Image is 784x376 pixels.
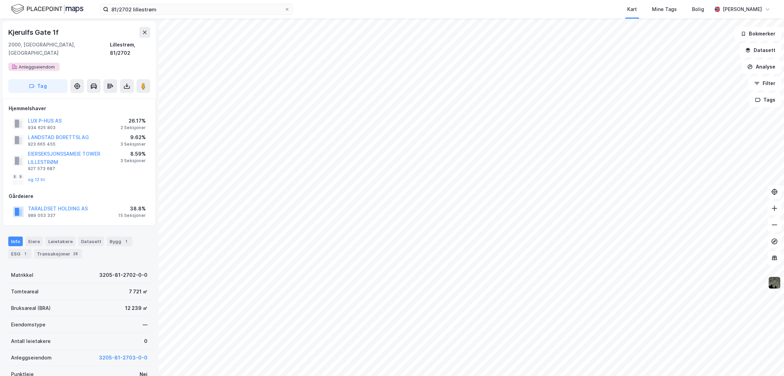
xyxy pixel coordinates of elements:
[11,354,52,362] div: Anleggseiendom
[748,76,781,90] button: Filter
[11,3,83,15] img: logo.f888ab2527a4732fd821a326f86c7f29.svg
[692,5,704,13] div: Bolig
[99,354,147,362] button: 3205-81-2703-0-0
[118,213,146,218] div: 15 Seksjoner
[11,321,45,329] div: Eiendomstype
[8,27,60,38] div: Kjerulfs Gate 1f
[99,271,147,279] div: 3205-81-2702-0-0
[26,237,43,246] div: Eiere
[8,79,68,93] button: Tag
[750,343,784,376] iframe: Chat Widget
[11,271,33,279] div: Matrikkel
[78,237,104,246] div: Datasett
[627,5,637,13] div: Kart
[125,304,147,312] div: 12 239 ㎡
[8,249,31,259] div: ESG
[741,60,781,74] button: Analyse
[120,133,146,142] div: 9.62%
[107,237,132,246] div: Bygg
[22,250,29,257] div: 1
[11,304,51,312] div: Bruksareal (BRA)
[129,288,147,296] div: 7 721 ㎡
[768,276,781,289] img: 9k=
[11,288,39,296] div: Tomteareal
[28,213,55,218] div: 989 053 337
[652,5,677,13] div: Mine Tags
[120,150,146,158] div: 8.59%
[143,321,147,329] div: —
[109,4,284,14] input: Søk på adresse, matrikkel, gårdeiere, leietakere eller personer
[123,238,130,245] div: 1
[8,41,110,57] div: 2000, [GEOGRAPHIC_DATA], [GEOGRAPHIC_DATA]
[9,192,150,200] div: Gårdeiere
[28,142,55,147] div: 923 665 455
[739,43,781,57] button: Datasett
[110,41,150,57] div: Lillestrøm, 81/2702
[28,125,55,130] div: 934 625 803
[144,337,147,345] div: 0
[8,237,23,246] div: Info
[9,104,150,113] div: Hjemmelshaver
[120,158,146,164] div: 3 Seksjoner
[121,125,146,130] div: 2 Seksjoner
[11,337,51,345] div: Antall leietakere
[34,249,82,259] div: Transaksjoner
[750,343,784,376] div: Kontrollprogram for chat
[749,93,781,107] button: Tags
[118,205,146,213] div: 38.8%
[735,27,781,41] button: Bokmerker
[121,117,146,125] div: 26.17%
[72,250,79,257] div: 28
[120,142,146,147] div: 3 Seksjoner
[723,5,762,13] div: [PERSON_NAME]
[28,166,55,171] div: 927 573 687
[45,237,75,246] div: Leietakere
